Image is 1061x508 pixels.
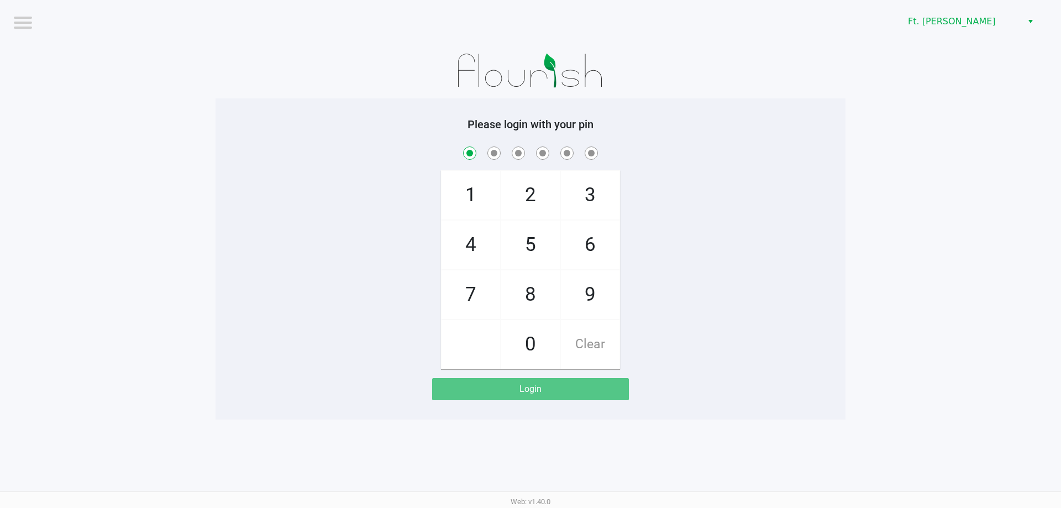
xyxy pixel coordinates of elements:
span: 2 [501,171,560,219]
span: Web: v1.40.0 [511,497,550,506]
span: 3 [561,171,619,219]
span: 9 [561,270,619,319]
span: Ft. [PERSON_NAME] [908,15,1016,28]
span: Clear [561,320,619,369]
span: 0 [501,320,560,369]
span: 7 [442,270,500,319]
span: 6 [561,221,619,269]
h5: Please login with your pin [224,118,837,131]
span: 5 [501,221,560,269]
button: Select [1022,12,1038,32]
span: 8 [501,270,560,319]
span: 4 [442,221,500,269]
span: 1 [442,171,500,219]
